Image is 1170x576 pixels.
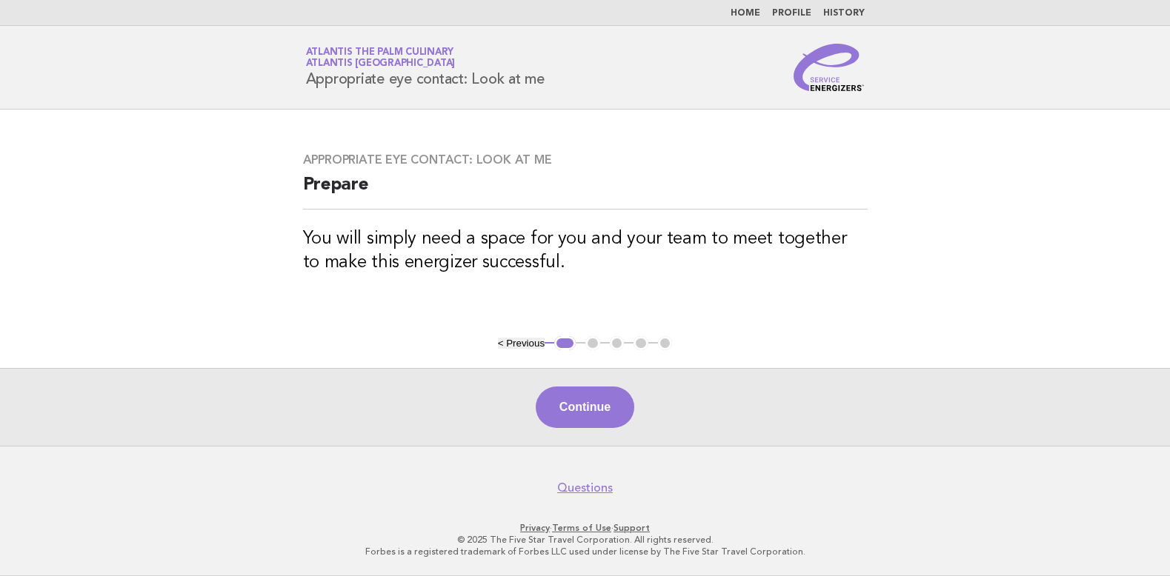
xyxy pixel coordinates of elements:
[303,153,868,167] h3: Appropriate eye contact: Look at me
[303,173,868,210] h2: Prepare
[557,480,613,495] a: Questions
[306,48,545,87] h1: Appropriate eye contact: Look at me
[520,523,550,533] a: Privacy
[306,59,456,69] span: Atlantis [GEOGRAPHIC_DATA]
[823,9,865,18] a: History
[552,523,611,533] a: Terms of Use
[614,523,650,533] a: Support
[731,9,760,18] a: Home
[303,227,868,275] h3: You will simply need a space for you and your team to meet together to make this energizer succes...
[132,546,1039,557] p: Forbes is a registered trademark of Forbes LLC used under license by The Five Star Travel Corpora...
[498,338,545,349] button: < Previous
[794,44,865,91] img: Service Energizers
[772,9,811,18] a: Profile
[306,47,456,68] a: Atlantis The Palm CulinaryAtlantis [GEOGRAPHIC_DATA]
[554,336,576,351] button: 1
[132,522,1039,534] p: · ·
[536,386,634,428] button: Continue
[132,534,1039,546] p: © 2025 The Five Star Travel Corporation. All rights reserved.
